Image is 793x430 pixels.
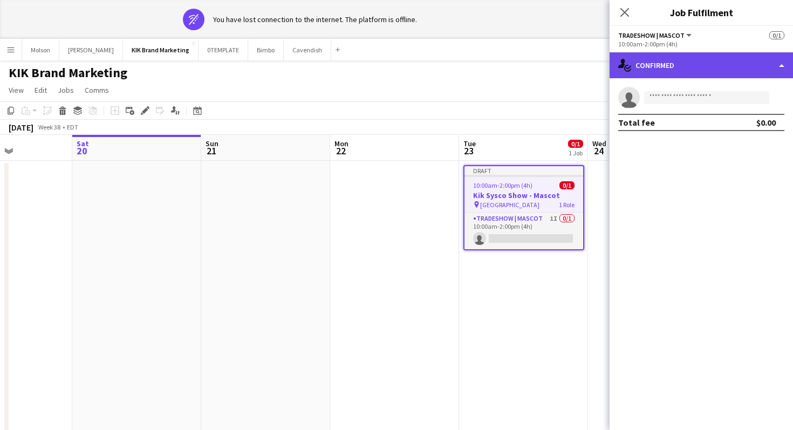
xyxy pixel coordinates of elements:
[9,85,24,95] span: View
[618,117,655,128] div: Total fee
[199,39,248,60] button: 0TEMPLATE
[206,139,218,148] span: Sun
[36,123,63,131] span: Week 38
[618,40,784,48] div: 10:00am-2:00pm (4h)
[462,145,476,157] span: 23
[559,201,575,209] span: 1 Role
[480,201,539,209] span: [GEOGRAPHIC_DATA]
[568,140,583,148] span: 0/1
[9,122,33,133] div: [DATE]
[35,85,47,95] span: Edit
[123,39,199,60] button: KIK Brand Marketing
[569,149,583,157] div: 1 Job
[618,31,693,39] button: Tradeshow | Mascot
[769,31,784,39] span: 0/1
[333,145,348,157] span: 22
[559,181,575,189] span: 0/1
[334,139,348,148] span: Mon
[618,31,685,39] span: Tradeshow | Mascot
[59,39,123,60] button: [PERSON_NAME]
[463,139,476,148] span: Tue
[9,65,127,81] h1: KIK Brand Marketing
[464,213,583,249] app-card-role: Tradeshow | Mascot1I0/110:00am-2:00pm (4h)
[30,83,51,97] a: Edit
[464,190,583,200] h3: Kik Sysco Show - Mascot
[610,5,793,19] h3: Job Fulfilment
[67,123,78,131] div: EDT
[284,39,331,60] button: Cavendish
[213,15,417,24] div: You have lost connection to the internet. The platform is offline.
[591,145,606,157] span: 24
[75,145,89,157] span: 20
[248,39,284,60] button: Bimbo
[80,83,113,97] a: Comms
[756,117,776,128] div: $0.00
[77,139,89,148] span: Sat
[592,139,606,148] span: Wed
[204,145,218,157] span: 21
[58,85,74,95] span: Jobs
[4,83,28,97] a: View
[463,165,584,250] app-job-card: Draft10:00am-2:00pm (4h)0/1Kik Sysco Show - Mascot [GEOGRAPHIC_DATA]1 RoleTradeshow | Mascot1I0/1...
[473,181,532,189] span: 10:00am-2:00pm (4h)
[53,83,78,97] a: Jobs
[464,166,583,175] div: Draft
[22,39,59,60] button: Molson
[85,85,109,95] span: Comms
[610,52,793,78] div: Confirmed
